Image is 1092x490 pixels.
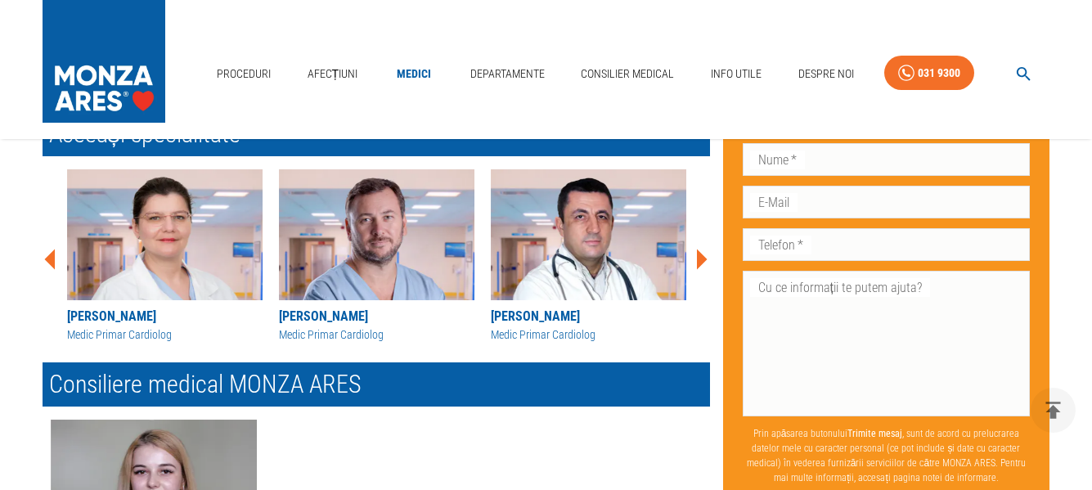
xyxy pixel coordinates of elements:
[43,362,710,407] h2: Consiliere medical MONZA ARES
[1031,388,1076,433] button: delete
[210,57,277,91] a: Proceduri
[491,169,686,344] a: [PERSON_NAME]Medic Primar Cardiolog
[847,427,902,438] b: Trimite mesaj
[279,307,474,326] div: [PERSON_NAME]
[884,56,974,91] a: 031 9300
[301,57,365,91] a: Afecțiuni
[704,57,768,91] a: Info Utile
[279,169,474,300] img: Dr. Dimitrios Lysitsas
[792,57,861,91] a: Despre Noi
[279,169,474,344] a: [PERSON_NAME]Medic Primar Cardiolog
[491,169,686,300] img: Dr. Marius Andronache
[491,326,686,344] div: Medic Primar Cardiolog
[388,57,440,91] a: Medici
[491,307,686,326] div: [PERSON_NAME]
[67,326,263,344] div: Medic Primar Cardiolog
[67,169,263,344] a: [PERSON_NAME]Medic Primar Cardiolog
[464,57,551,91] a: Departamente
[67,307,263,326] div: [PERSON_NAME]
[918,63,960,83] div: 031 9300
[279,326,474,344] div: Medic Primar Cardiolog
[574,57,681,91] a: Consilier Medical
